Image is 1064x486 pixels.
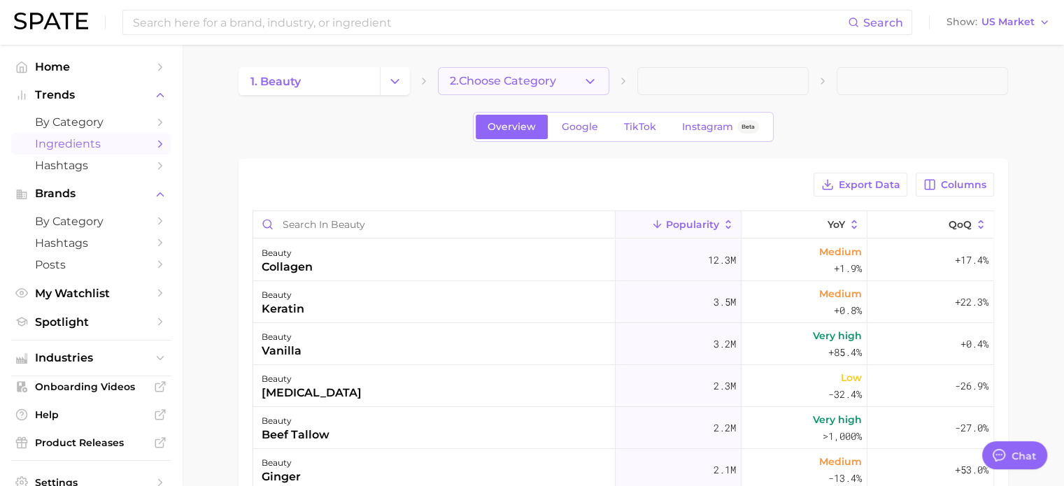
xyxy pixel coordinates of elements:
span: Onboarding Videos [35,380,147,393]
button: beautyvanilla3.2mVery high+85.4%+0.4% [253,323,993,365]
input: Search in beauty [253,211,615,238]
button: Popularity [616,211,742,238]
button: YoY [742,211,867,238]
span: Export Data [838,179,900,191]
a: Spotlight [11,311,171,333]
button: Trends [11,85,171,106]
span: Product Releases [35,436,147,449]
span: Posts [35,258,147,271]
span: -32.4% [828,386,862,403]
span: YoY [828,219,845,230]
span: +17.4% [955,252,988,269]
span: Hashtags [35,159,147,172]
button: beautybeef tallow2.2mVery high>1,000%-27.0% [253,407,993,449]
span: Instagram [682,121,733,133]
span: Trends [35,89,147,101]
a: Onboarding Videos [11,376,171,397]
button: Brands [11,183,171,204]
span: 3.2m [714,336,736,352]
span: Spotlight [35,315,147,329]
a: Posts [11,254,171,276]
input: Search here for a brand, industry, or ingredient [132,10,848,34]
button: Columns [916,173,993,196]
button: Industries [11,348,171,369]
div: keratin [262,301,304,317]
button: beauty[MEDICAL_DATA]2.3mLow-32.4%-26.9% [253,365,993,407]
span: Show [946,18,977,26]
span: Medium [819,285,862,302]
span: Overview [488,121,536,133]
span: My Watchlist [35,287,147,300]
div: [MEDICAL_DATA] [262,385,362,401]
span: 12.3m [708,252,736,269]
a: My Watchlist [11,283,171,304]
span: Popularity [666,219,719,230]
span: +0.8% [834,302,862,319]
button: beautykeratin3.5mMedium+0.8%+22.3% [253,281,993,323]
button: Export Data [814,173,907,196]
span: Medium [819,453,862,470]
span: by Category [35,115,147,129]
button: 2.Choose Category [438,67,609,95]
span: Very high [813,327,862,344]
span: TikTok [624,121,656,133]
button: QoQ [867,211,993,238]
span: Home [35,60,147,73]
span: +1.9% [834,260,862,277]
span: Brands [35,187,147,200]
a: Home [11,56,171,78]
button: ShowUS Market [943,13,1054,31]
span: -26.9% [955,378,988,394]
a: TikTok [612,115,668,139]
div: beauty [262,413,329,429]
span: >1,000% [823,429,862,443]
span: US Market [981,18,1035,26]
div: beauty [262,329,302,345]
span: 2.2m [714,420,736,436]
div: beauty [262,245,313,262]
span: Medium [819,243,862,260]
a: Overview [476,115,548,139]
span: Columns [941,179,986,191]
span: 2.3m [714,378,736,394]
a: Hashtags [11,232,171,254]
span: Very high [813,411,862,428]
a: Google [550,115,610,139]
span: Help [35,408,147,421]
a: Hashtags [11,155,171,176]
span: Beta [742,121,755,133]
a: Product Releases [11,432,171,453]
button: beautycollagen12.3mMedium+1.9%+17.4% [253,239,993,281]
button: Change Category [380,67,410,95]
span: 1. beauty [250,75,301,88]
span: Hashtags [35,236,147,250]
div: ginger [262,469,301,485]
div: beauty [262,455,301,471]
span: +22.3% [955,294,988,310]
a: by Category [11,111,171,133]
span: Search [863,16,903,29]
a: 1. beauty [239,67,380,95]
div: collagen [262,259,313,276]
span: +0.4% [960,336,988,352]
span: 2. Choose Category [450,75,556,87]
img: SPATE [14,13,88,29]
span: +85.4% [828,344,862,361]
span: -27.0% [955,420,988,436]
span: +53.0% [955,462,988,478]
span: 3.5m [714,294,736,310]
span: Low [841,369,862,386]
span: QoQ [949,219,972,230]
a: by Category [11,210,171,232]
span: Ingredients [35,137,147,150]
span: Industries [35,352,147,364]
a: Ingredients [11,133,171,155]
span: by Category [35,215,147,228]
span: Google [562,121,598,133]
div: vanilla [262,343,302,359]
a: Help [11,404,171,425]
span: 2.1m [714,462,736,478]
div: beauty [262,287,304,303]
div: beef tallow [262,427,329,443]
a: InstagramBeta [670,115,771,139]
